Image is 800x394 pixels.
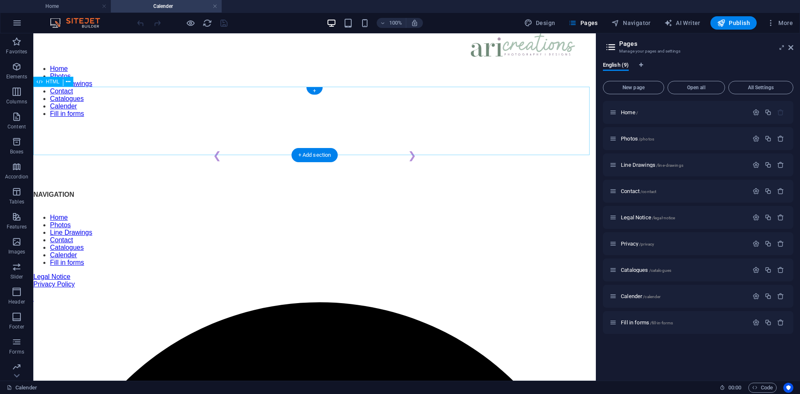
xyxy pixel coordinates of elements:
button: Pages [565,16,601,30]
div: Photos/photos [618,136,748,141]
div: Settings [752,161,760,168]
button: Publish [710,16,757,30]
button: Usercentrics [783,383,793,393]
i: On resize automatically adjust zoom level to fit chosen device. [411,19,418,27]
h2: Pages [619,40,793,48]
button: Navigator [608,16,654,30]
div: Catalogues/catalogues [618,267,748,273]
p: Favorites [6,48,27,55]
span: Publish [717,19,750,27]
div: Settings [752,319,760,326]
p: Boxes [10,148,24,155]
h6: 100% [389,18,402,28]
span: Click to open page [621,214,675,221]
span: /line-drawings [656,163,683,168]
div: Line Drawings/line-drawings [618,162,748,168]
span: Click to open page [621,267,671,273]
span: Click to open page [621,162,683,168]
div: Remove [777,293,784,300]
span: /fill-in-forms [650,321,673,325]
div: Language Tabs [603,62,793,78]
span: HTML [46,79,60,84]
span: Pages [568,19,597,27]
p: Images [8,248,25,255]
div: Calender/calender [618,294,748,299]
span: : [734,384,735,391]
div: Remove [777,240,784,247]
span: More [767,19,793,27]
span: Click to open page [621,319,673,326]
p: Accordion [5,173,28,180]
span: AI Writer [664,19,700,27]
p: Slider [10,274,23,280]
p: Columns [6,98,27,105]
span: /photos [639,137,654,141]
div: Duplicate [765,188,772,195]
span: Code [752,383,773,393]
div: Home/ [618,110,748,115]
div: Duplicate [765,240,772,247]
div: Privacy/privacy [618,241,748,246]
span: Click to open page [621,188,656,194]
div: + [306,87,322,95]
span: /legal-notice [652,216,675,220]
div: Remove [777,319,784,326]
button: reload [202,18,212,28]
div: Duplicate [765,135,772,142]
div: Remove [777,266,784,274]
div: + Add section [292,148,338,162]
span: Click to open page [621,241,654,247]
i: Reload page [202,18,212,28]
span: Click to open page [621,136,654,142]
span: Open all [671,85,721,90]
div: Design (Ctrl+Alt+Y) [521,16,559,30]
span: Navigator [611,19,651,27]
div: Remove [777,161,784,168]
button: Open all [667,81,725,94]
button: 100% [377,18,406,28]
div: Settings [752,266,760,274]
div: Remove [777,135,784,142]
span: /catalogues [649,268,672,273]
p: Footer [9,324,24,330]
div: Remove [777,188,784,195]
button: Code [748,383,777,393]
div: Duplicate [765,319,772,326]
div: Settings [752,214,760,221]
span: English (9) [603,60,629,72]
span: New page [607,85,660,90]
p: Forms [9,349,24,355]
span: All Settings [732,85,790,90]
div: Duplicate [765,161,772,168]
span: /privacy [639,242,654,246]
p: Elements [6,73,27,80]
button: Click here to leave preview mode and continue editing [185,18,195,28]
div: Fill in forms/fill-in-forms [618,320,748,325]
span: /contact [640,189,656,194]
p: Tables [9,198,24,205]
a: Click to cancel selection. Double-click to open Pages [7,383,37,393]
div: Duplicate [765,109,772,116]
img: Editor Logo [48,18,110,28]
span: / [636,110,638,115]
p: Features [7,223,27,230]
button: Design [521,16,559,30]
div: Contact/contact [618,188,748,194]
button: New page [603,81,664,94]
div: Duplicate [765,266,772,274]
div: Remove [777,214,784,221]
p: Content [7,123,26,130]
button: AI Writer [661,16,704,30]
div: Settings [752,109,760,116]
div: Legal Notice/legal-notice [618,215,748,220]
div: Duplicate [765,293,772,300]
span: /calender [643,294,660,299]
h3: Manage your pages and settings [619,48,777,55]
div: Settings [752,293,760,300]
div: Duplicate [765,214,772,221]
button: All Settings [728,81,793,94]
span: Click to open page [621,109,638,115]
p: Header [8,299,25,305]
span: 00 00 [728,383,741,393]
span: Click to open page [621,293,660,299]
